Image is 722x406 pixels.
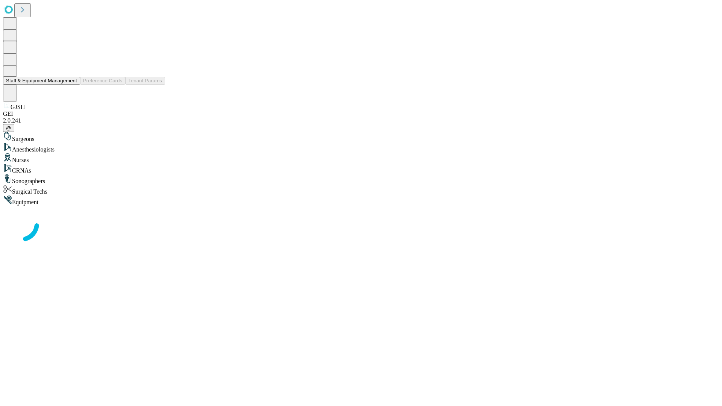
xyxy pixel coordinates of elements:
[6,125,11,131] span: @
[3,164,719,174] div: CRNAs
[3,153,719,164] div: Nurses
[80,77,125,85] button: Preference Cards
[11,104,25,110] span: GJSH
[125,77,165,85] button: Tenant Params
[3,124,14,132] button: @
[3,174,719,185] div: Sonographers
[3,142,719,153] div: Anesthesiologists
[3,132,719,142] div: Surgeons
[3,111,719,117] div: GEI
[3,185,719,195] div: Surgical Techs
[3,77,80,85] button: Staff & Equipment Management
[3,117,719,124] div: 2.0.241
[3,195,719,206] div: Equipment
